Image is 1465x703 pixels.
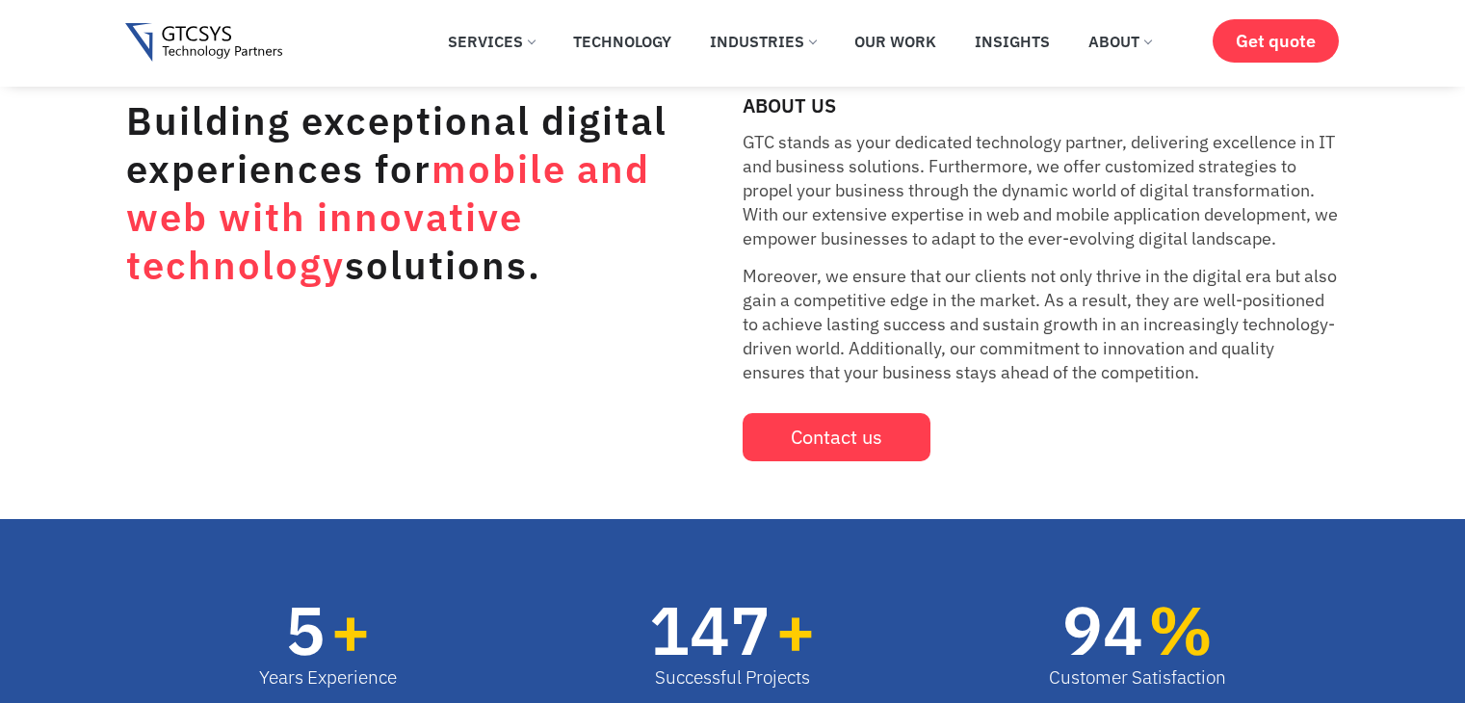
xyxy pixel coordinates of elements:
[125,23,282,63] img: Gtcsys logo
[1148,596,1226,664] span: %
[960,20,1064,63] a: Insights
[126,96,675,289] h1: Building exceptional digital experiences for solutions.
[559,20,686,63] a: Technology
[1062,596,1143,664] span: 94
[743,96,1340,116] h2: ABOUT US
[743,130,1340,250] p: GTC stands as your dedicated technology partner, delivering excellence in IT and business solutio...
[330,596,397,664] span: +
[433,20,549,63] a: Services
[1074,20,1165,63] a: About
[743,413,930,461] a: Contact us
[126,143,650,290] span: mobile and web with innovative technology
[259,664,397,691] div: Years Experience
[743,264,1340,384] p: Moreover, we ensure that our clients not only thrive in the digital era but also gain a competiti...
[695,20,830,63] a: Industries
[1213,19,1339,63] a: Get quote
[1049,664,1226,691] div: Customer Satisfaction
[1236,31,1316,51] span: Get quote
[840,20,951,63] a: Our Work
[791,428,882,447] span: Contact us
[775,596,816,664] span: +
[649,664,816,691] div: Successful Projects
[285,596,326,664] span: 5
[649,596,771,664] span: 147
